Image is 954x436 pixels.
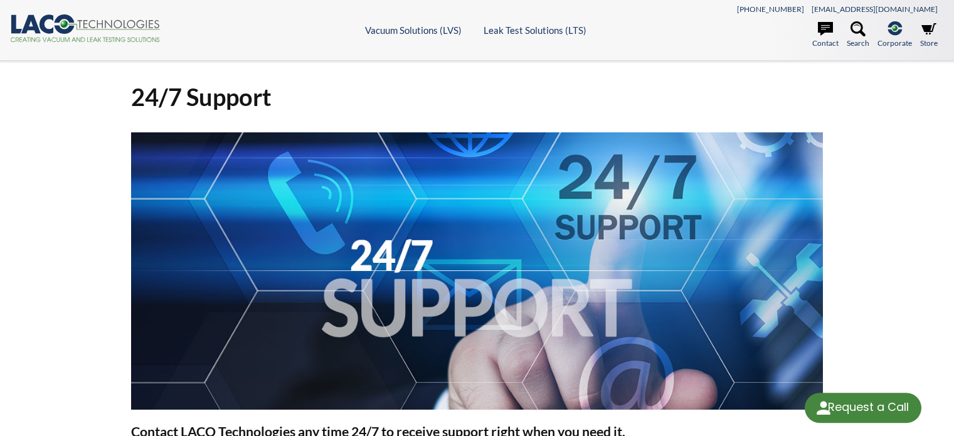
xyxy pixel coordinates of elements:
a: Search [847,21,869,49]
a: [EMAIL_ADDRESS][DOMAIN_NAME] [812,4,938,14]
div: Request a Call [828,393,909,422]
h1: 24/7 Support [131,82,824,112]
div: Request a Call [805,393,921,423]
a: Store [920,21,938,49]
a: Vacuum Solutions (LVS) [365,24,462,36]
a: [PHONE_NUMBER] [737,4,804,14]
a: Leak Test Solutions (LTS) [484,24,586,36]
img: 2021-24-7-Support.jpg [131,132,824,410]
a: Contact [812,21,839,49]
img: round button [814,398,834,418]
span: Corporate [877,37,912,49]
